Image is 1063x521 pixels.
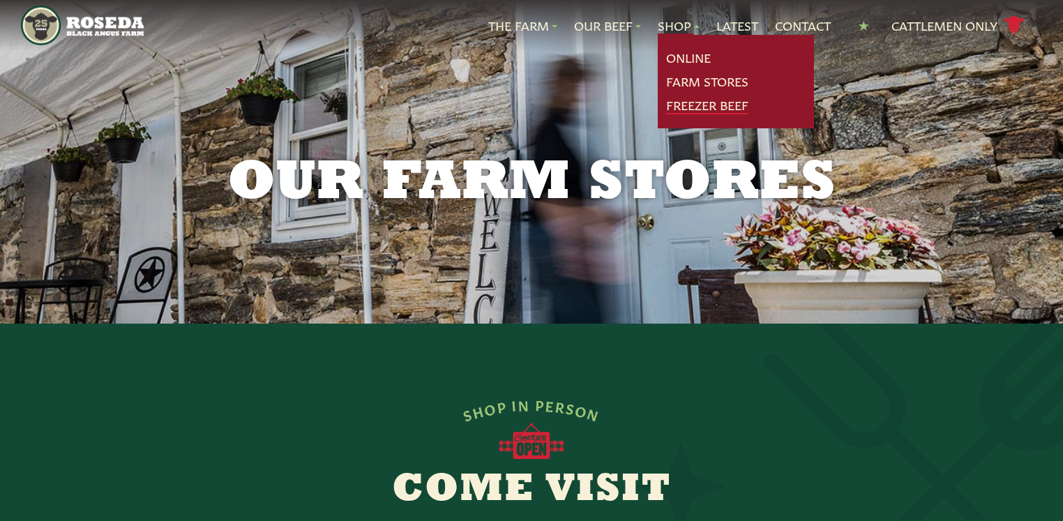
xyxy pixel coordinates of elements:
[891,13,1025,38] a: Cattlemen Only
[574,401,590,419] span: O
[658,17,700,35] a: Shop
[565,399,577,416] span: S
[264,471,799,510] h2: Come Visit
[518,396,530,412] span: N
[716,17,758,35] a: Latest
[555,398,567,414] span: R
[483,399,498,416] span: O
[21,6,143,45] img: https://roseda.com/wp-content/uploads/2021/05/roseda-25-header.png
[666,73,748,91] a: Farm Stores
[586,405,602,423] span: N
[511,397,518,413] span: I
[460,396,602,423] div: SHOP IN PERSON
[535,396,545,412] span: P
[545,397,556,413] span: E
[496,398,508,414] span: P
[174,156,889,212] h1: Our Farm Stores
[775,17,831,35] a: Contact
[574,17,641,35] a: Our Beef
[666,49,711,67] a: Online
[461,405,474,423] span: S
[471,402,486,420] span: H
[488,17,557,35] a: The Farm
[666,96,748,114] a: Freezer Beef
